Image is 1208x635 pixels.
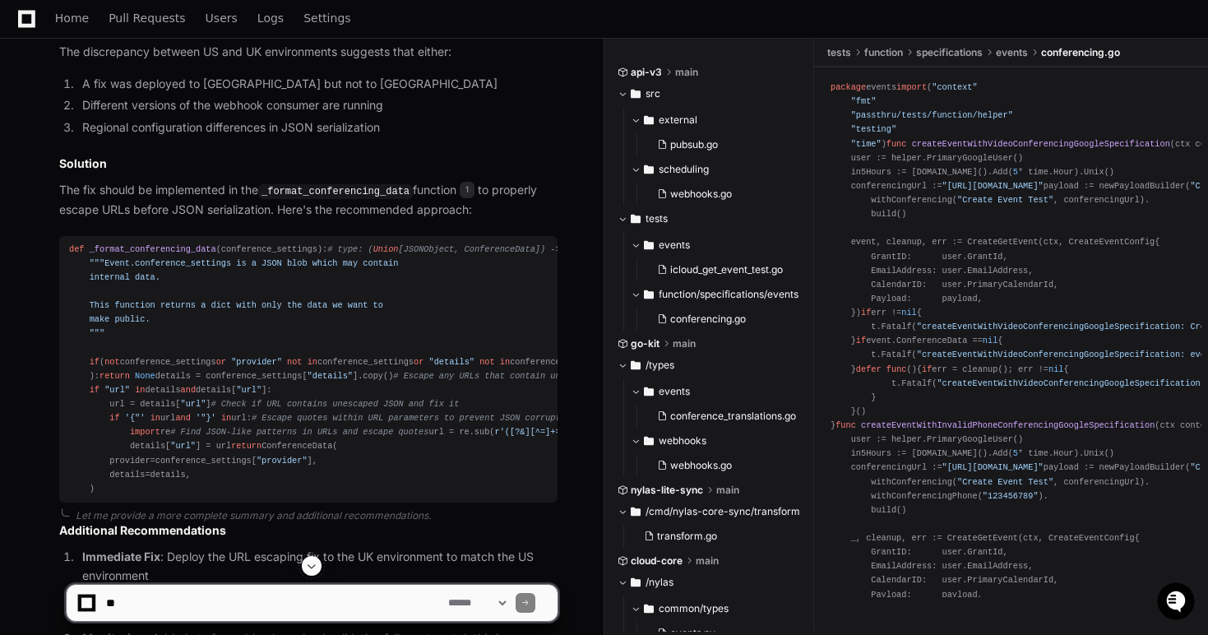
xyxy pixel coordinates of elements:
span: "provider" [257,456,308,466]
div: ( ): ( conference_settings conference_settings conference_settings ): details = conference_settin... [69,243,548,496]
span: defer [856,364,882,374]
span: icloud_get_event_test.go [670,263,783,276]
button: external [631,107,803,133]
svg: Directory [644,235,654,255]
span: # Find JSON-like patterns in URLs and escape quotes [170,427,428,437]
span: webhooks.go [670,459,732,472]
span: return [231,441,262,451]
span: webhooks [659,434,706,447]
div: Welcome [16,66,299,92]
span: "Create Event Test" [957,477,1053,487]
span: "url" [181,399,206,409]
span: src [646,87,660,100]
span: '"}' [196,413,216,423]
span: and [175,413,190,423]
span: # type: ( [JSONObject, ConferenceData]) -> [ConferenceData] [327,244,682,254]
svg: Directory [644,160,654,179]
span: def [69,244,84,254]
span: nylas-lite-sync [631,484,703,497]
svg: Directory [631,355,641,375]
span: return [100,371,130,381]
span: if [856,336,866,345]
span: "details" [429,357,474,367]
button: webhooks [631,428,806,454]
iframe: Open customer support [1155,581,1200,625]
button: function/specifications/events [631,281,803,308]
span: "time" [851,139,882,149]
span: createEventWithVideoConferencingGoogleSpecification [912,139,1170,149]
span: nil [983,336,997,345]
span: events [659,239,690,252]
img: PlayerZero [16,16,49,49]
li: Different versions of the webhook consumer are running [77,96,558,115]
button: Start new chat [280,127,299,147]
button: pubsub.go [650,133,793,156]
span: import [896,82,927,92]
p: The discrepancy between US and UK environments suggests that either: [59,43,558,62]
span: conference_translations.go [670,410,796,423]
span: "Create Event Test" [957,195,1053,205]
span: '{"' [125,413,146,423]
li: A fix was deployed to [GEOGRAPHIC_DATA] but not to [GEOGRAPHIC_DATA] [77,75,558,94]
span: events [659,385,690,398]
button: scheduling [631,156,803,183]
svg: Directory [631,209,641,229]
span: "url" [104,385,130,395]
span: func [835,420,856,430]
span: Pull Requests [109,13,185,23]
span: main [696,554,719,568]
span: in [135,385,145,395]
span: if [922,364,932,374]
p: The fix should be implemented in the function to properly escape URLs before JSON serialization. ... [59,181,558,219]
span: 5 [1013,167,1018,177]
span: conferencing.go [1041,46,1120,59]
span: if [861,308,871,317]
button: icloud_get_event_test.go [650,258,793,281]
span: _format_conferencing_data [90,244,216,254]
h2: Additional Recommendations [59,522,558,539]
span: in [221,413,231,423]
span: package [831,82,866,92]
span: function [864,46,903,59]
span: nil [901,308,916,317]
span: conferencing.go [670,313,746,326]
span: in [308,357,317,367]
img: 1736555170064-99ba0984-63c1-480f-8ee9-699278ef63ed [16,123,46,152]
span: pubsub.go [670,138,718,151]
span: tests [827,46,851,59]
span: createEventWithInvalidPhoneConferencingGoogleSpecification [861,420,1155,430]
span: "[URL][DOMAIN_NAME]" [942,181,1044,191]
button: conferencing.go [650,308,793,331]
span: "testing" [851,124,896,134]
span: 5 [1013,448,1018,458]
span: not [287,357,302,367]
span: "url" [170,441,196,451]
span: "url" [236,385,262,395]
span: Home [55,13,89,23]
span: and [181,385,196,395]
button: webhooks.go [650,183,793,206]
span: Logs [257,13,284,23]
button: events [631,378,806,405]
span: if [109,413,119,423]
span: main [675,66,698,79]
span: transform.go [657,530,717,543]
button: webhooks.go [650,454,796,477]
span: /types [646,359,674,372]
svg: Directory [644,382,654,401]
span: "context" [932,82,977,92]
span: func [886,364,907,374]
button: src [618,81,803,107]
svg: Directory [644,431,654,451]
span: or [414,357,423,367]
span: external [659,114,697,127]
li: : Deploy the URL escaping fix to the UK environment to match the US environment [77,548,558,586]
button: conference_translations.go [650,405,796,428]
span: in [500,357,510,367]
div: We're available if you need us! [56,139,208,152]
span: if [90,385,100,395]
span: 1 [460,182,474,198]
span: cloud-core [631,554,683,568]
span: main [673,337,696,350]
